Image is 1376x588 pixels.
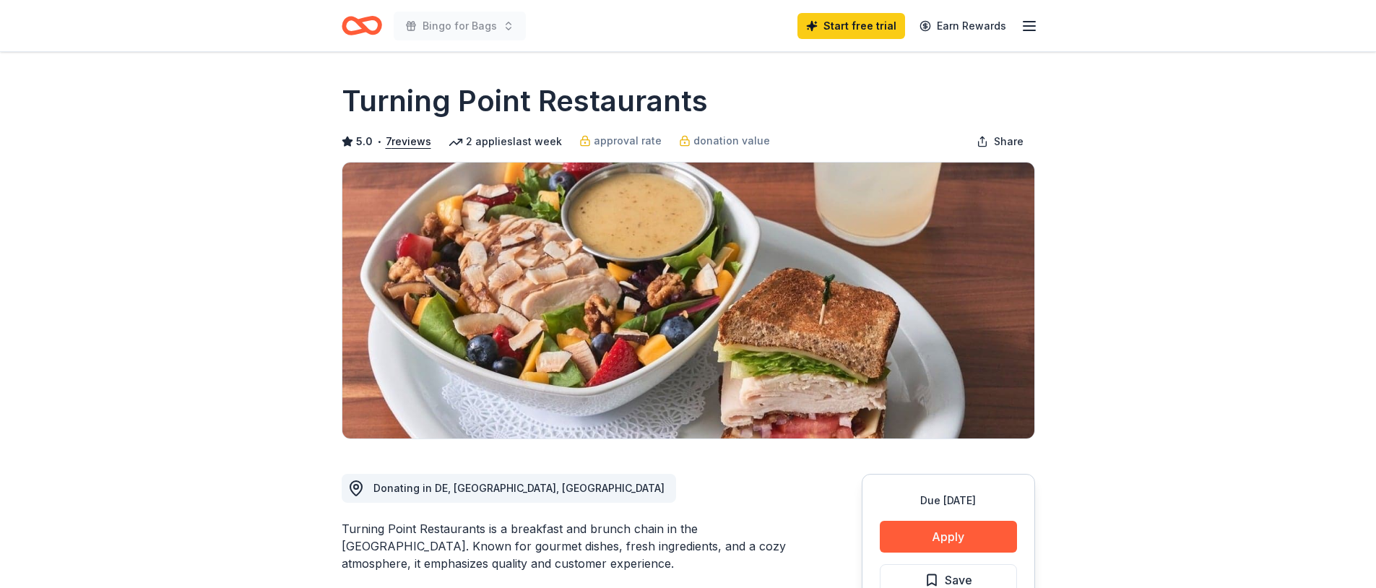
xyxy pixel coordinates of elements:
[911,13,1015,39] a: Earn Rewards
[342,163,1034,438] img: Image for Turning Point Restaurants
[880,492,1017,509] div: Due [DATE]
[797,13,905,39] a: Start free trial
[356,133,373,150] span: 5.0
[342,81,708,121] h1: Turning Point Restaurants
[679,132,770,150] a: donation value
[880,521,1017,553] button: Apply
[373,482,665,494] span: Donating in DE, [GEOGRAPHIC_DATA], [GEOGRAPHIC_DATA]
[579,132,662,150] a: approval rate
[965,127,1035,156] button: Share
[693,132,770,150] span: donation value
[423,17,497,35] span: Bingo for Bags
[449,133,562,150] div: 2 applies last week
[342,520,792,572] div: Turning Point Restaurants is a breakfast and brunch chain in the [GEOGRAPHIC_DATA]. Known for gou...
[994,133,1024,150] span: Share
[376,136,381,147] span: •
[594,132,662,150] span: approval rate
[342,9,382,43] a: Home
[386,133,431,150] button: 7reviews
[394,12,526,40] button: Bingo for Bags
